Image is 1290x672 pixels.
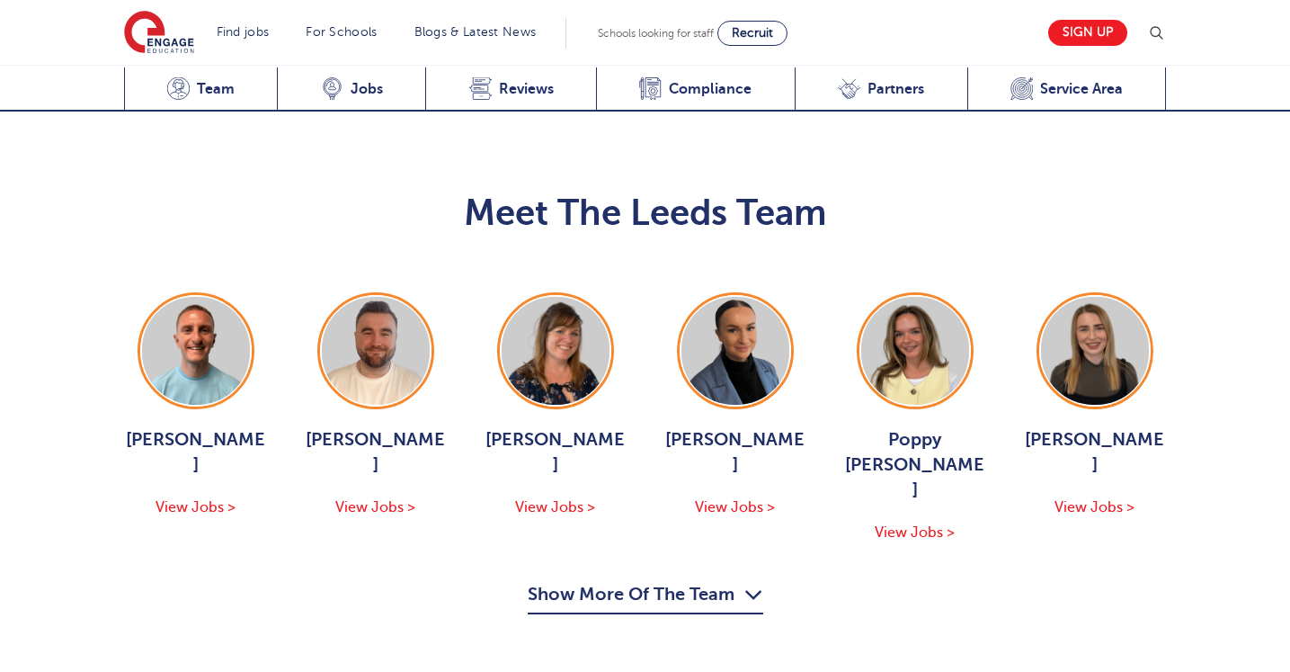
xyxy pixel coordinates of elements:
span: Reviews [499,80,554,98]
span: Team [197,80,235,98]
img: George Dignam [142,297,250,405]
img: Poppy Burnside [861,297,969,405]
a: Sign up [1048,20,1127,46]
span: [PERSON_NAME] [1023,427,1167,478]
span: [PERSON_NAME] [663,427,807,478]
a: Recruit [717,21,787,46]
span: Schools looking for staff [598,27,714,40]
span: View Jobs > [1054,499,1134,515]
img: Joanne Wright [502,297,609,405]
img: Engage Education [124,11,194,56]
a: Jobs [277,67,425,112]
span: Recruit [732,26,773,40]
a: [PERSON_NAME] View Jobs > [663,292,807,519]
span: View Jobs > [335,499,415,515]
img: Layla McCosker [1041,297,1149,405]
a: Poppy [PERSON_NAME] View Jobs > [843,292,987,544]
span: Service Area [1040,80,1123,98]
span: Jobs [351,80,383,98]
span: Poppy [PERSON_NAME] [843,427,987,503]
a: For Schools [306,25,377,39]
a: Blogs & Latest News [414,25,537,39]
img: Holly Johnson [681,297,789,405]
img: Chris Rushton [322,297,430,405]
h2: Meet The Leeds Team [124,192,1167,235]
span: View Jobs > [695,499,775,515]
span: Compliance [669,80,752,98]
span: View Jobs > [515,499,595,515]
button: Show More Of The Team [528,580,763,614]
a: [PERSON_NAME] View Jobs > [1023,292,1167,519]
a: Team [124,67,278,112]
span: [PERSON_NAME] [484,427,627,478]
a: [PERSON_NAME] View Jobs > [124,292,268,519]
a: [PERSON_NAME] View Jobs > [484,292,627,519]
span: [PERSON_NAME] [304,427,448,478]
span: [PERSON_NAME] [124,427,268,478]
a: Service Area [967,67,1167,112]
a: Reviews [425,67,596,112]
a: Find jobs [217,25,270,39]
span: View Jobs > [875,524,955,541]
a: Partners [795,67,967,112]
span: View Jobs > [156,499,236,515]
a: Compliance [596,67,795,112]
a: [PERSON_NAME] View Jobs > [304,292,448,519]
span: Partners [867,80,924,98]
